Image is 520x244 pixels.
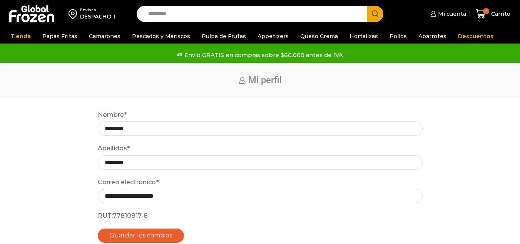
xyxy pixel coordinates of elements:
[483,8,489,14] span: 2
[296,29,342,44] a: Queso Crema
[254,29,293,44] a: Appetizers
[415,29,450,44] a: Abarrotes
[98,177,159,187] label: Correo electrónico
[489,10,510,18] span: Carrito
[80,7,115,13] div: Enviar a
[428,6,466,22] a: Mi cuenta
[80,13,115,20] div: DESPACHO 1
[346,29,382,44] a: Hortalizas
[85,29,124,44] a: Camarones
[198,29,250,44] a: Pulpa de Frutas
[454,29,497,44] a: Descuentos
[98,211,423,221] p: 77810817-8
[474,5,512,23] a: 2 Carrito
[98,211,113,221] label: RUT:
[38,29,81,44] a: Papas Fritas
[98,229,184,243] button: Guardar los cambios
[436,10,466,18] span: Mi cuenta
[367,6,383,22] button: Search button
[69,7,80,20] img: address-field-icon.svg
[386,29,411,44] a: Pollos
[98,110,127,120] label: Nombre
[98,143,130,153] label: Apellidos
[248,75,282,86] span: Mi perfil
[128,29,194,44] a: Pescados y Mariscos
[7,29,35,44] a: Tienda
